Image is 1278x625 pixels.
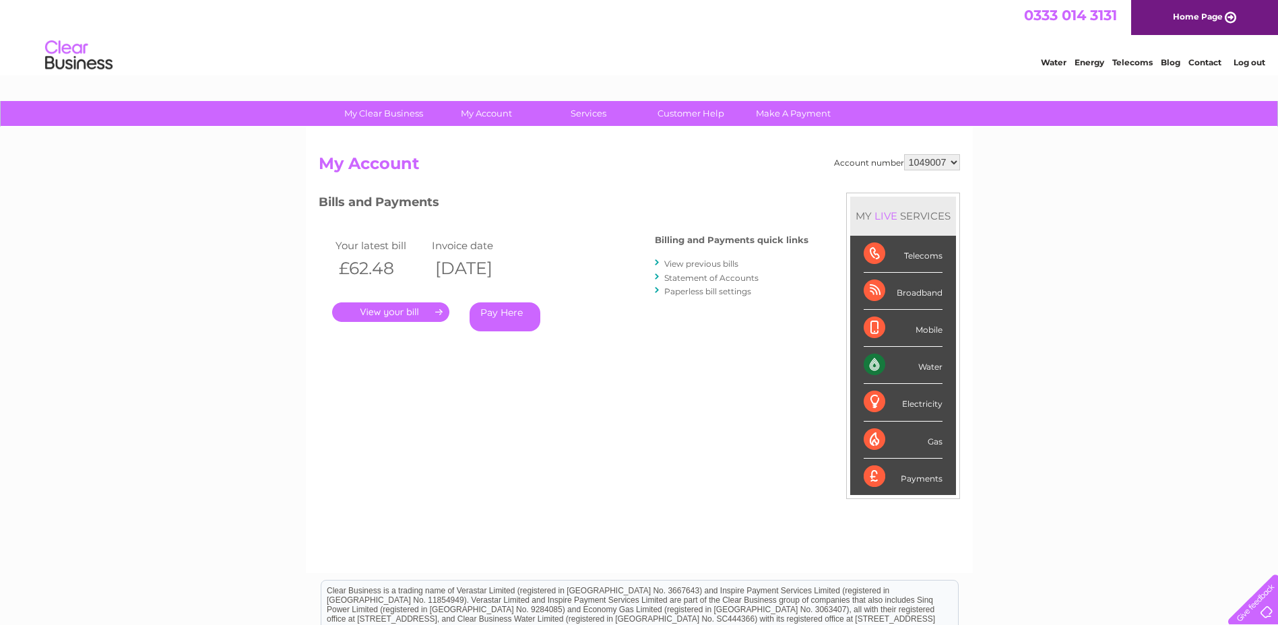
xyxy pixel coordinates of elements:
[864,422,942,459] div: Gas
[1112,57,1153,67] a: Telecoms
[664,286,751,296] a: Paperless bill settings
[864,384,942,421] div: Electricity
[864,459,942,495] div: Payments
[332,255,429,282] th: £62.48
[864,310,942,347] div: Mobile
[430,101,542,126] a: My Account
[332,236,429,255] td: Your latest bill
[1075,57,1104,67] a: Energy
[635,101,746,126] a: Customer Help
[470,302,540,331] a: Pay Here
[1024,7,1117,24] a: 0333 014 3131
[1041,57,1066,67] a: Water
[1234,57,1265,67] a: Log out
[319,193,808,216] h3: Bills and Payments
[321,7,958,65] div: Clear Business is a trading name of Verastar Limited (registered in [GEOGRAPHIC_DATA] No. 3667643...
[834,154,960,170] div: Account number
[664,259,738,269] a: View previous bills
[44,35,113,76] img: logo.png
[872,209,900,222] div: LIVE
[533,101,644,126] a: Services
[738,101,849,126] a: Make A Payment
[864,273,942,310] div: Broadband
[1188,57,1221,67] a: Contact
[428,236,525,255] td: Invoice date
[428,255,525,282] th: [DATE]
[664,273,759,283] a: Statement of Accounts
[864,347,942,384] div: Water
[655,235,808,245] h4: Billing and Payments quick links
[1161,57,1180,67] a: Blog
[319,154,960,180] h2: My Account
[850,197,956,235] div: MY SERVICES
[332,302,449,322] a: .
[328,101,439,126] a: My Clear Business
[864,236,942,273] div: Telecoms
